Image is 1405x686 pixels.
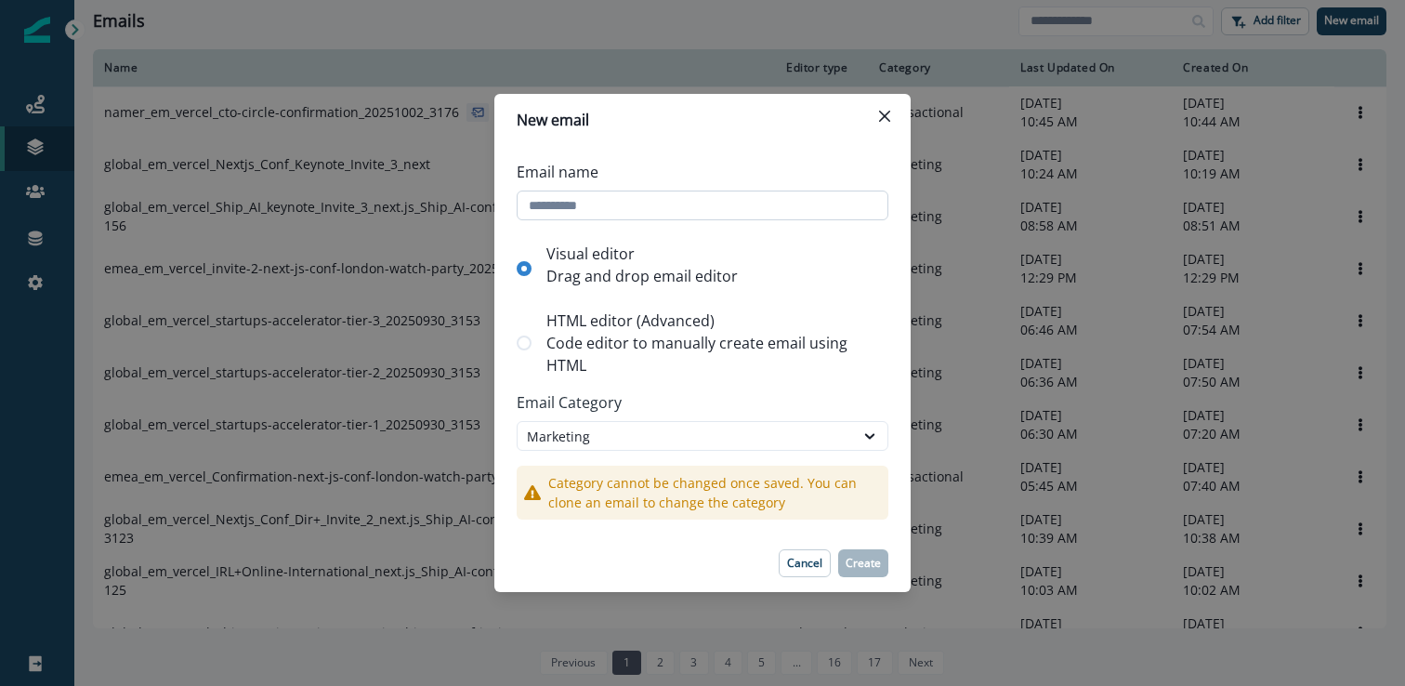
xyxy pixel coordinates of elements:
p: Code editor to manually create email using HTML [546,332,881,376]
p: Category cannot be changed once saved. You can clone an email to change the category [548,473,881,512]
p: Drag and drop email editor [546,265,738,287]
p: Cancel [787,557,822,570]
div: Marketing [527,427,845,446]
p: Create [846,557,881,570]
p: Email name [517,161,598,183]
p: HTML editor (Advanced) [546,310,881,332]
button: Cancel [779,549,831,577]
button: Close [870,101,899,131]
p: Email Category [517,384,888,421]
button: Create [838,549,888,577]
p: Visual editor [546,243,738,265]
p: New email [517,109,589,131]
